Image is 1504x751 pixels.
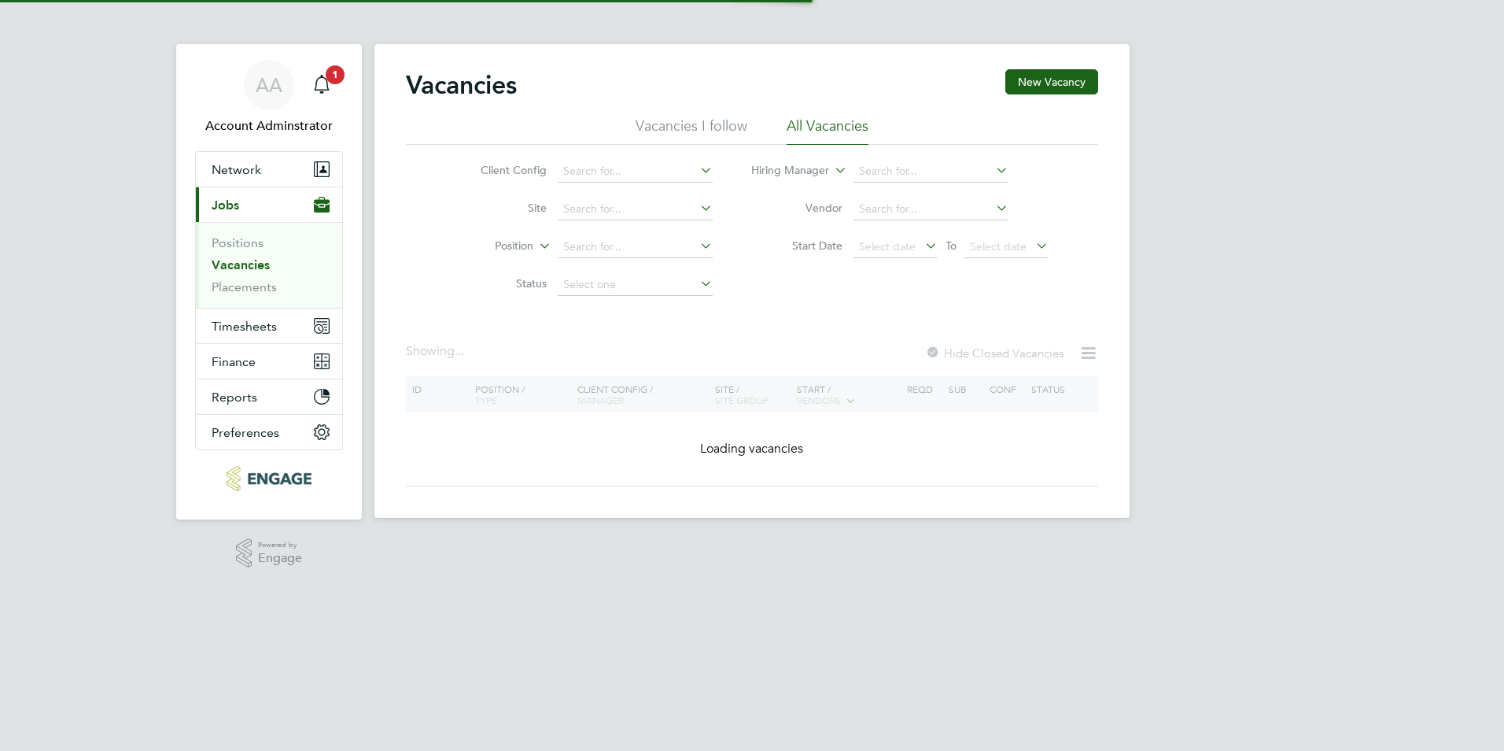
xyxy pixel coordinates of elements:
[853,161,1008,183] input: Search for...
[256,75,282,95] span: AA
[406,69,517,101] h2: Vacancies
[1005,69,1098,94] button: New Vacancy
[258,552,302,565] span: Engage
[196,309,342,343] button: Timesheets
[752,201,842,215] label: Vendor
[196,187,342,222] button: Jobs
[212,354,256,369] span: Finance
[196,415,342,449] button: Preferences
[456,201,547,215] label: Site
[326,65,345,84] span: 1
[212,390,257,405] span: Reports
[970,239,1027,253] span: Select date
[941,235,961,256] span: To
[212,257,270,272] a: Vacancies
[196,379,342,414] button: Reports
[752,239,842,253] label: Start Date
[558,198,713,220] input: Search for...
[227,466,311,491] img: protocol-logo-retina.png
[212,235,264,250] a: Positions
[925,346,1063,361] label: Hide Closed Vacancies
[443,239,533,254] label: Position
[196,344,342,379] button: Finance
[212,198,239,213] span: Jobs
[456,163,547,177] label: Client Config
[558,236,713,258] input: Search for...
[176,44,362,520] nav: Main navigation
[455,343,464,359] span: ...
[195,60,343,135] a: AAAccount Adminstrator
[236,538,303,568] a: Powered byEngage
[212,279,277,294] a: Placements
[406,343,467,360] div: Showing
[558,274,713,296] input: Select one
[787,117,868,145] li: All Vacancies
[212,162,261,177] span: Network
[196,222,342,308] div: Jobs
[195,466,343,491] a: Go to home page
[195,117,343,135] span: Account Adminstrator
[558,161,713,183] input: Search for...
[212,425,279,440] span: Preferences
[196,152,342,187] button: Network
[636,117,747,145] li: Vacancies I follow
[739,163,829,179] label: Hiring Manager
[859,239,916,253] span: Select date
[853,198,1008,220] input: Search for...
[212,319,277,334] span: Timesheets
[306,60,337,110] a: 1
[456,276,547,290] label: Status
[258,538,302,552] span: Powered by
